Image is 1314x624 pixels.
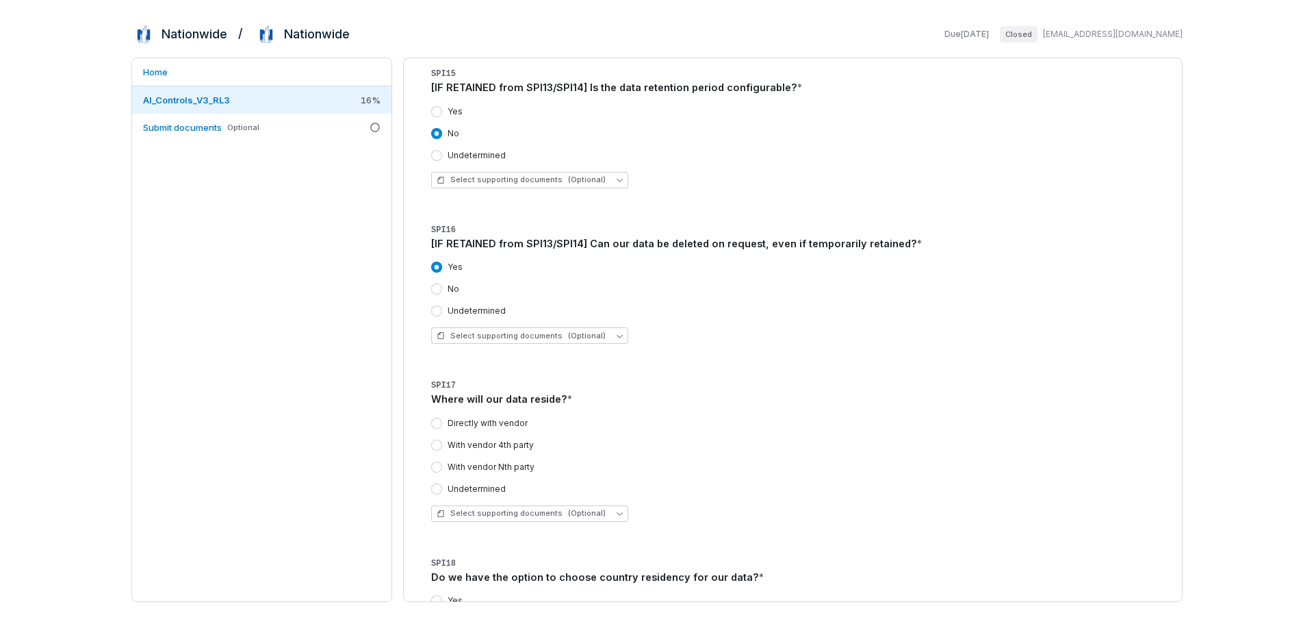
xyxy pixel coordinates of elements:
[448,595,463,606] label: Yes
[448,418,528,429] label: Directly with vendor
[568,508,606,519] span: (Optional)
[448,128,459,139] label: No
[568,331,606,341] span: (Optional)
[361,94,381,106] span: 16 %
[284,25,350,43] h2: Nationwide
[448,284,459,295] label: No
[568,175,606,185] span: (Optional)
[448,305,506,316] label: Undetermined
[437,508,606,519] span: Select supporting documents
[431,559,456,569] span: SPI18
[143,95,230,105] span: AI_Controls_V3_RL3
[448,484,506,495] label: Undetermined
[431,69,456,79] span: SPI15
[162,25,227,43] h2: Nationwide
[431,225,456,235] span: SPI16
[448,440,534,451] label: With vendor 4th party
[1043,29,1183,40] span: [EMAIL_ADDRESS][DOMAIN_NAME]
[132,114,391,141] a: Submit documentsOptional
[227,123,259,133] span: Optional
[143,122,222,133] span: Submit documents
[431,236,1155,251] div: [IF RETAINED from SPI13/SPI14] Can our data be deleted on request, even if temporarily retained?
[431,381,456,390] span: SPI17
[448,262,463,273] label: Yes
[448,106,463,117] label: Yes
[238,22,243,42] h2: /
[132,86,391,114] a: AI_Controls_V3_RL316%
[431,570,1155,585] div: Do we have the option to choose country residency for our data?
[944,29,989,40] span: Due [DATE]
[437,331,606,341] span: Select supporting documents
[437,175,606,185] span: Select supporting documents
[448,462,534,473] label: With vendor Nth party
[431,80,1155,95] div: [IF RETAINED from SPI13/SPI14] Is the data retention period configurable?
[431,392,1155,407] div: Where will our data reside?
[1000,26,1038,42] span: Closed
[132,58,391,86] a: Home
[448,150,506,161] label: Undetermined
